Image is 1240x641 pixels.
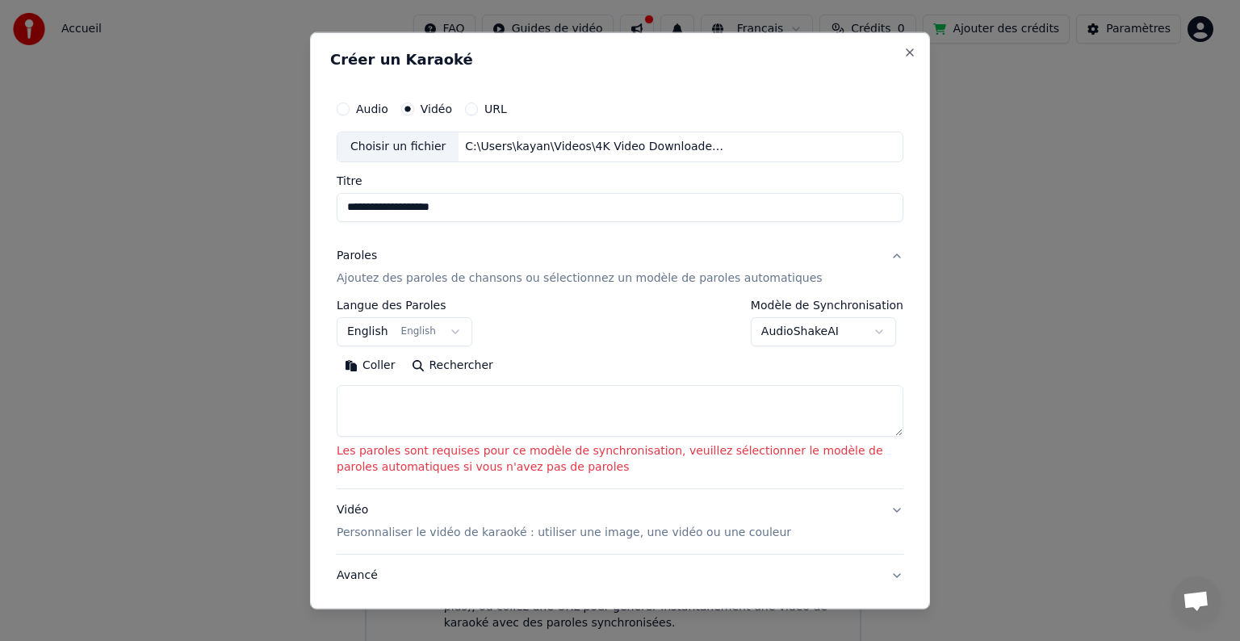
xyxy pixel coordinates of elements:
p: Les paroles sont requises pour ce modèle de synchronisation, veuillez sélectionner le modèle de p... [337,443,903,476]
button: Rechercher [404,353,501,379]
p: Ajoutez des paroles de chansons ou sélectionnez un modèle de paroles automatiques [337,270,823,287]
div: ParolesAjoutez des paroles de chansons ou sélectionnez un modèle de paroles automatiques [337,300,903,488]
div: Paroles [337,248,377,264]
p: Personnaliser le vidéo de karaoké : utiliser une image, une vidéo ou une couleur [337,525,791,541]
button: Avancé [337,555,903,597]
button: VidéoPersonnaliser le vidéo de karaoké : utiliser une image, une vidéo ou une couleur [337,489,903,554]
button: Coller [337,353,404,379]
label: Titre [337,175,903,186]
label: Modèle de Synchronisation [751,300,903,311]
div: C:\Users\kayan\Videos\4K Video Downloader+\Steel - Que j'ai mal.mp4 [459,139,733,155]
button: ParolesAjoutez des paroles de chansons ou sélectionnez un modèle de paroles automatiques [337,235,903,300]
h2: Créer un Karaoké [330,52,910,67]
label: URL [484,103,507,115]
div: Choisir un fichier [337,132,459,161]
div: Vidéo [337,502,791,541]
label: Audio [356,103,388,115]
label: Vidéo [421,103,452,115]
label: Langue des Paroles [337,300,472,311]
